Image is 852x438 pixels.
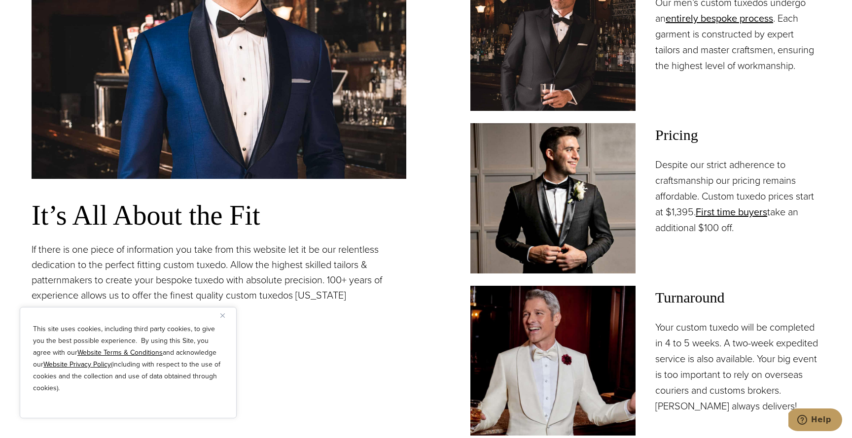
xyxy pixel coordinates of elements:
span: Pricing [655,123,820,147]
p: If there is one piece of information you take from this website let it be our relentless dedicati... [32,242,406,318]
a: First time buyers [696,204,767,219]
a: Website Privacy Policy [43,359,111,370]
span: Turnaround [655,286,820,309]
p: Your custom tuxedo will be completed in 4 to 5 weeks. A two-week expedited service is also availa... [655,319,820,414]
iframe: Opens a widget where you can chat to one of our agents [788,408,842,433]
p: Despite our strict adherence to craftsmanship our pricing remains affordable. Custom tuxedo price... [655,157,820,236]
p: This site uses cookies, including third party cookies, to give you the best possible experience. ... [33,323,223,394]
button: Close [220,309,232,321]
a: entirely bespoke process [666,11,773,26]
h3: It’s All About the Fit [32,199,406,232]
a: Website Terms & Conditions [77,347,163,358]
img: Client in classic black shawl collar black custom tuxedo. [470,123,636,273]
img: Close [220,313,225,318]
img: Model in white custom tailored tuxedo jacket with wide white shawl lapel, white shirt and bowtie.... [470,286,636,436]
